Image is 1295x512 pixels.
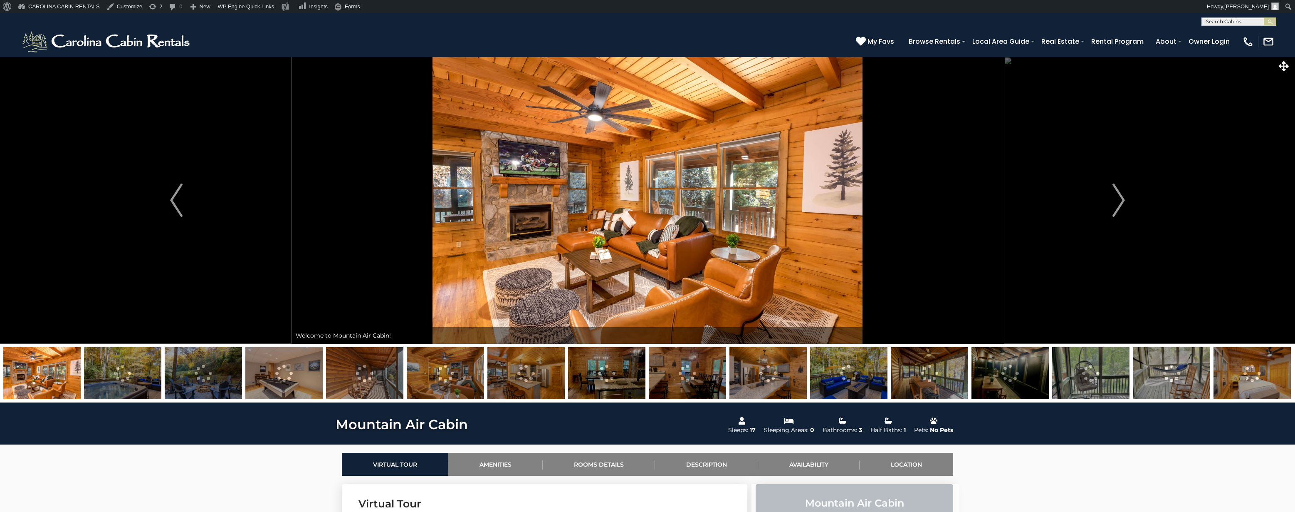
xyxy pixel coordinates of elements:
[1152,34,1181,49] a: About
[905,34,964,49] a: Browse Rentals
[729,347,807,399] img: 163279650
[165,347,242,399] img: 163279649
[3,347,81,399] img: 163279679
[568,347,645,399] img: 164780048
[649,347,726,399] img: 164780047
[968,34,1033,49] a: Local Area Guide
[326,347,403,399] img: 163977671
[407,347,484,399] img: 163279656
[1263,36,1274,47] img: mail-regular-white.png
[170,184,183,217] img: arrow
[891,347,968,399] img: 163279661
[543,453,655,476] a: Rooms Details
[448,453,543,476] a: Amenities
[1037,34,1083,49] a: Real Estate
[856,36,896,47] a: My Favs
[655,453,758,476] a: Description
[358,497,731,511] h3: Virtual Tour
[1087,34,1148,49] a: Rental Program
[487,347,565,399] img: 163279657
[61,57,292,344] button: Previous
[810,347,887,399] img: 163279660
[1003,57,1234,344] button: Next
[1052,347,1129,399] img: 168623371
[84,347,161,399] img: 163279672
[1112,184,1125,217] img: arrow
[342,453,448,476] a: Virtual Tour
[1242,36,1254,47] img: phone-regular-white.png
[1133,347,1210,399] img: 164480792
[971,347,1049,399] img: 165740888
[21,29,193,54] img: White-1-2.png
[292,327,1004,344] div: Welcome to Mountain Air Cabin!
[1213,347,1291,399] img: 163279673
[860,453,953,476] a: Location
[758,453,860,476] a: Availability
[867,36,894,47] span: My Favs
[1184,34,1234,49] a: Owner Login
[1224,3,1269,10] span: [PERSON_NAME]
[245,347,323,399] img: 163279680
